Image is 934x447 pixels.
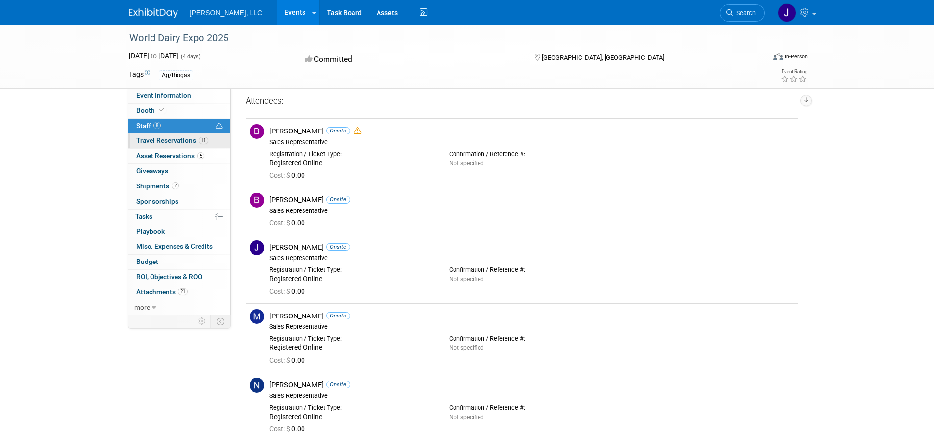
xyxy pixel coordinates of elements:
a: Attachments21 [128,285,230,300]
div: Confirmation / Reference #: [449,266,614,274]
div: Sales Representative [269,207,794,215]
span: 2 [172,182,179,189]
span: Not specified [449,344,484,351]
span: Asset Reservations [136,152,204,159]
span: Onsite [326,243,350,251]
span: [PERSON_NAME], LLC [190,9,263,17]
div: Registered Online [269,413,434,421]
span: Cost: $ [269,288,291,295]
td: Toggle Event Tabs [210,315,230,328]
div: [PERSON_NAME] [269,127,794,136]
a: Playbook [128,224,230,239]
div: Sales Representative [269,323,794,331]
span: Playbook [136,227,165,235]
span: Cost: $ [269,219,291,227]
span: 0.00 [269,288,309,295]
img: B.jpg [250,124,264,139]
div: Registration / Ticket Type: [269,335,434,342]
span: Potential Scheduling Conflict -- at least one attendee is tagged in another overlapping event. [216,122,223,131]
div: [PERSON_NAME] [269,312,794,321]
a: Shipments2 [128,179,230,194]
div: Registered Online [269,275,434,284]
a: more [128,300,230,315]
span: Not specified [449,276,484,283]
span: Cost: $ [269,171,291,179]
div: Attendees: [246,95,798,108]
div: Event Format [707,51,808,66]
i: Double-book Warning! [354,127,361,134]
span: Staff [136,122,161,130]
a: Asset Reservations5 [128,149,230,163]
span: Attachments [136,288,188,296]
span: Onsite [326,127,350,134]
a: Sponsorships [128,194,230,209]
span: 0.00 [269,425,309,433]
span: Event Information [136,91,191,99]
span: Misc. Expenses & Credits [136,242,213,250]
div: [PERSON_NAME] [269,243,794,252]
span: 0.00 [269,356,309,364]
span: Giveaways [136,167,168,175]
span: Onsite [326,381,350,388]
span: Search [733,9,756,17]
div: Registered Online [269,343,434,352]
div: Confirmation / Reference #: [449,404,614,412]
div: Registered Online [269,159,434,168]
span: Not specified [449,160,484,167]
div: [PERSON_NAME] [269,380,794,390]
span: 21 [178,288,188,295]
div: Sales Representative [269,392,794,400]
img: J.jpg [250,240,264,255]
a: Tasks [128,210,230,224]
img: Format-Inperson.png [773,53,783,60]
span: Cost: $ [269,356,291,364]
span: Onsite [326,196,350,203]
a: Search [720,4,765,22]
div: Registration / Ticket Type: [269,404,434,412]
span: Cost: $ [269,425,291,433]
div: Confirmation / Reference #: [449,335,614,342]
td: Tags [129,69,150,80]
img: ExhibitDay [129,8,178,18]
div: Confirmation / Reference #: [449,150,614,158]
span: Not specified [449,414,484,421]
div: Sales Representative [269,138,794,146]
td: Personalize Event Tab Strip [194,315,211,328]
span: [DATE] [DATE] [129,52,178,60]
span: 8 [153,122,161,129]
div: In-Person [784,53,808,60]
span: Travel Reservations [136,136,208,144]
span: more [134,303,150,311]
div: Ag/Biogas [159,70,193,80]
span: (4 days) [180,53,201,60]
div: [PERSON_NAME] [269,195,794,205]
span: Tasks [135,212,152,220]
div: Sales Representative [269,254,794,262]
a: Staff8 [128,119,230,133]
a: Giveaways [128,164,230,179]
span: Sponsorships [136,197,178,205]
a: Travel Reservations11 [128,133,230,148]
img: N.jpg [250,378,264,393]
span: [GEOGRAPHIC_DATA], [GEOGRAPHIC_DATA] [542,54,664,61]
img: Jennifer Stepka [778,3,796,22]
span: Onsite [326,312,350,319]
div: Committed [302,51,519,68]
a: Budget [128,255,230,269]
i: Booth reservation complete [159,107,164,113]
img: M.jpg [250,309,264,324]
span: 5 [197,152,204,159]
span: Booth [136,106,166,114]
span: 0.00 [269,219,309,227]
div: World Dairy Expo 2025 [126,29,750,47]
a: Misc. Expenses & Credits [128,239,230,254]
div: Registration / Ticket Type: [269,150,434,158]
span: ROI, Objectives & ROO [136,273,202,281]
a: Event Information [128,88,230,103]
img: B.jpg [250,193,264,208]
div: Registration / Ticket Type: [269,266,434,274]
span: Shipments [136,182,179,190]
span: 11 [199,137,208,144]
span: to [149,52,158,60]
span: 0.00 [269,171,309,179]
